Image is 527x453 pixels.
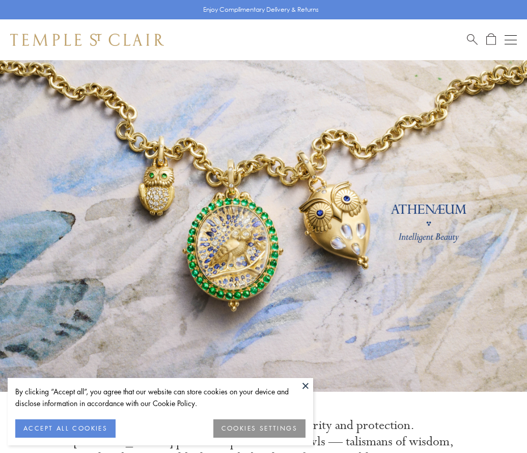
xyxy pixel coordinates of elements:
[15,386,306,409] div: By clicking “Accept all”, you agree that our website can store cookies on your device and disclos...
[505,34,517,46] button: Open navigation
[10,34,164,46] img: Temple St. Clair
[467,33,478,46] a: Search
[15,419,116,438] button: ACCEPT ALL COOKIES
[203,5,319,15] p: Enjoy Complimentary Delivery & Returns
[486,33,496,46] a: Open Shopping Bag
[213,419,306,438] button: COOKIES SETTINGS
